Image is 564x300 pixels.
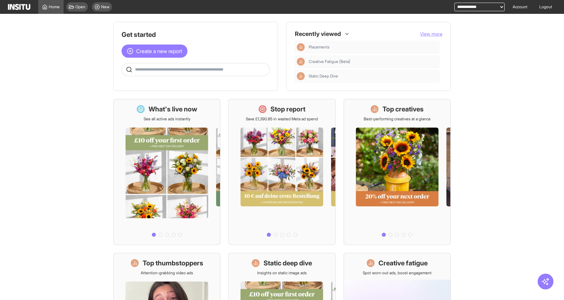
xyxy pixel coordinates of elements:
[382,105,424,114] h1: Top creatives
[264,258,312,268] h1: Static deep dive
[364,116,431,122] p: Best-performing creatives at a glance
[228,99,335,245] a: Stop reportSave £1,390.85 in wasted Meta ad spend
[297,72,305,80] div: Insights
[309,45,437,50] span: Placements
[149,105,197,114] h1: What's live now
[122,30,270,39] h1: Get started
[113,99,220,245] a: What's live nowSee all active ads instantly
[270,105,305,114] h1: Stop report
[420,31,442,37] button: View more
[75,4,85,10] span: Open
[344,99,451,245] a: Top creativesBest-performing creatives at a glance
[143,258,203,268] h1: Top thumbstoppers
[136,47,182,55] span: Create a new report
[309,59,437,64] span: Creative Fatigue [Beta]
[309,74,437,79] span: Static Deep Dive
[309,45,329,50] span: Placements
[144,116,190,122] p: See all active ads instantly
[49,4,60,10] span: Home
[246,116,318,122] p: Save £1,390.85 in wasted Meta ad spend
[257,270,307,276] p: Insights on static image ads
[309,74,338,79] span: Static Deep Dive
[122,45,187,58] button: Create a new report
[309,59,350,64] span: Creative Fatigue [Beta]
[101,4,109,10] span: New
[8,4,30,10] img: Logo
[297,43,305,51] div: Insights
[141,270,193,276] p: Attention-grabbing video ads
[297,58,305,66] div: Insights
